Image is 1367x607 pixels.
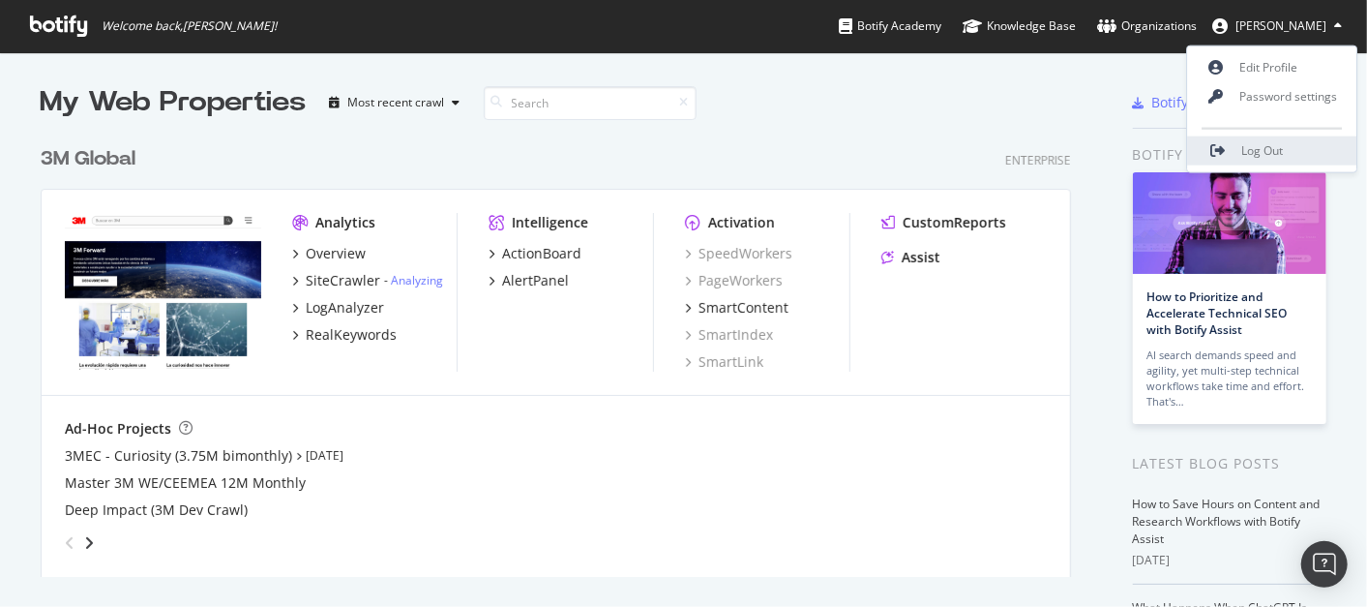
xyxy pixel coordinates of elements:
[489,244,581,263] a: ActionBoard
[65,419,171,439] div: Ad-Hoc Projects
[902,248,940,267] div: Assist
[322,87,468,118] button: Most recent crawl
[1133,93,1289,112] a: Botify Chrome Plugin
[502,271,569,290] div: AlertPanel
[292,244,366,263] a: Overview
[685,325,773,345] a: SmartIndex
[391,272,443,288] a: Analyzing
[1133,172,1326,274] img: How to Prioritize and Accelerate Technical SEO with Botify Assist
[839,16,941,36] div: Botify Academy
[65,213,261,370] img: www.command.com
[306,447,343,464] a: [DATE]
[65,501,248,520] a: Deep Impact (3M Dev Crawl)
[1188,82,1357,111] a: Password settings
[1147,348,1312,410] div: AI search demands speed and agility, yet multi-step technical workflows take time and effort. Tha...
[881,213,1006,232] a: CustomReports
[685,244,792,263] a: SpeedWorkers
[292,325,397,345] a: RealKeywords
[1197,11,1357,42] button: [PERSON_NAME]
[82,533,96,553] div: angle-right
[306,271,380,290] div: SiteCrawler
[102,18,277,34] span: Welcome back, [PERSON_NAME] !
[489,271,569,290] a: AlertPanel
[41,145,143,173] a: 3M Global
[65,473,306,493] a: Master 3M WE/CEEMEA 12M Monthly
[1152,93,1289,112] div: Botify Chrome Plugin
[963,16,1076,36] div: Knowledge Base
[1242,142,1284,159] span: Log Out
[57,528,82,559] div: angle-left
[306,325,397,345] div: RealKeywords
[41,83,307,122] div: My Web Properties
[292,298,384,318] a: LogAnalyzer
[292,271,443,290] a: SiteCrawler- Analyzing
[41,145,135,173] div: 3M Global
[903,213,1006,232] div: CustomReports
[881,248,940,267] a: Assist
[1133,453,1327,474] div: Latest Blog Posts
[685,352,763,372] a: SmartLink
[1133,144,1327,166] div: Botify news
[685,298,788,318] a: SmartContent
[384,272,443,288] div: -
[1147,288,1288,338] a: How to Prioritize and Accelerate Technical SEO with Botify Assist
[1133,496,1321,547] a: How to Save Hours on Content and Research Workflows with Botify Assist
[1188,53,1357,82] a: Edit Profile
[512,213,588,232] div: Intelligence
[1005,152,1071,168] div: Enterprise
[1097,16,1197,36] div: Organizations
[306,298,384,318] div: LogAnalyzer
[1188,137,1357,166] a: Log Out
[708,213,775,232] div: Activation
[41,122,1086,577] div: grid
[685,271,783,290] a: PageWorkers
[315,213,375,232] div: Analytics
[306,244,366,263] div: Overview
[1301,541,1348,588] div: Open Intercom Messenger
[502,244,581,263] div: ActionBoard
[1133,552,1327,569] div: [DATE]
[484,86,697,120] input: Search
[65,446,292,466] a: 3MEC - Curiosity (3.75M bimonthly)
[348,97,445,108] div: Most recent crawl
[1235,17,1326,34] span: Regis Schink
[698,298,788,318] div: SmartContent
